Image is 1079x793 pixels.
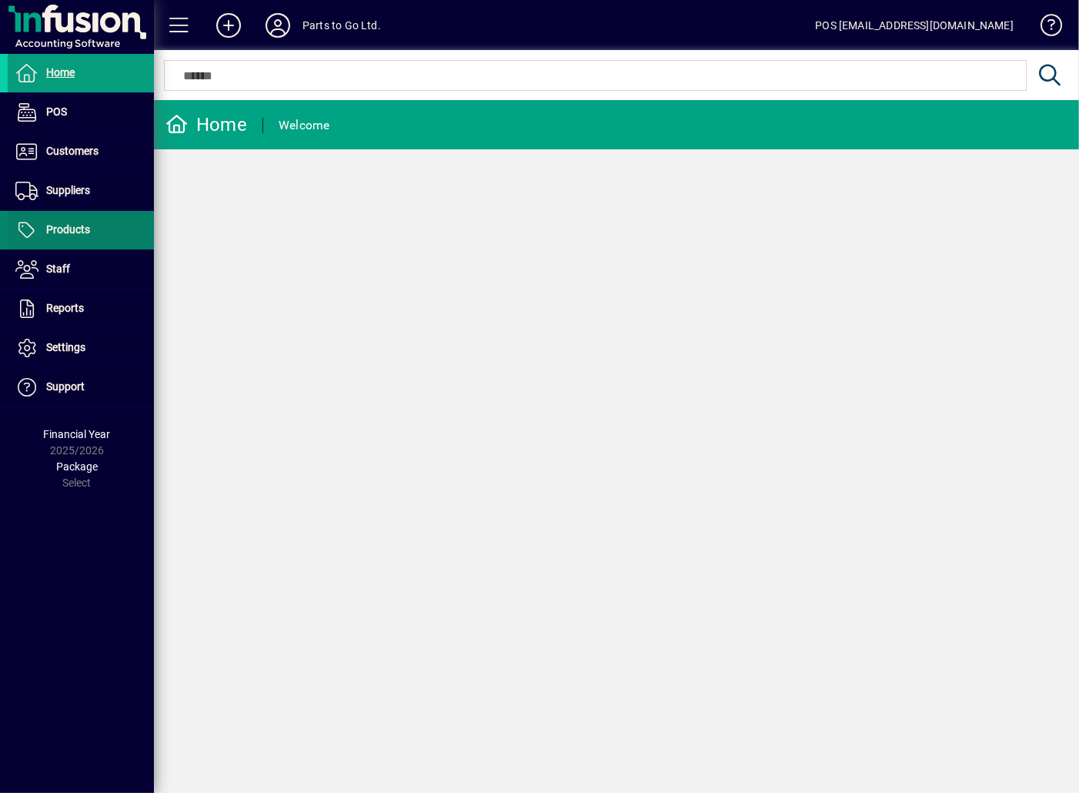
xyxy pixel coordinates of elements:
[8,211,154,249] a: Products
[46,380,85,393] span: Support
[46,184,90,196] span: Suppliers
[302,13,381,38] div: Parts to Go Ltd.
[46,341,85,353] span: Settings
[8,329,154,367] a: Settings
[165,112,247,137] div: Home
[8,250,154,289] a: Staff
[46,302,84,314] span: Reports
[46,66,75,79] span: Home
[8,289,154,328] a: Reports
[1029,3,1060,53] a: Knowledge Base
[44,428,111,440] span: Financial Year
[8,93,154,132] a: POS
[279,113,330,138] div: Welcome
[8,368,154,407] a: Support
[8,132,154,171] a: Customers
[46,223,90,236] span: Products
[204,12,253,39] button: Add
[56,460,98,473] span: Package
[46,263,70,275] span: Staff
[46,145,99,157] span: Customers
[46,105,67,118] span: POS
[815,13,1014,38] div: POS [EMAIL_ADDRESS][DOMAIN_NAME]
[253,12,302,39] button: Profile
[8,172,154,210] a: Suppliers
